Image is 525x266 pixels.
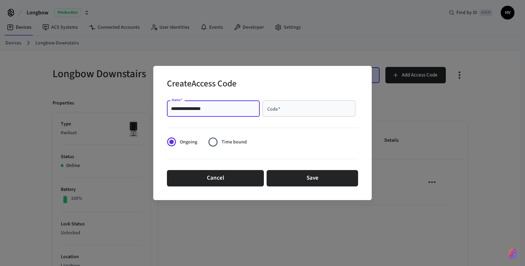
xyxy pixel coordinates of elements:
button: Cancel [167,170,264,186]
label: Name [172,97,183,102]
img: SeamLogoGradient.69752ec5.svg [509,248,517,259]
span: Time bound [222,139,247,146]
button: Save [267,170,358,186]
h2: Create Access Code [167,74,237,95]
span: Ongoing [180,139,197,146]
